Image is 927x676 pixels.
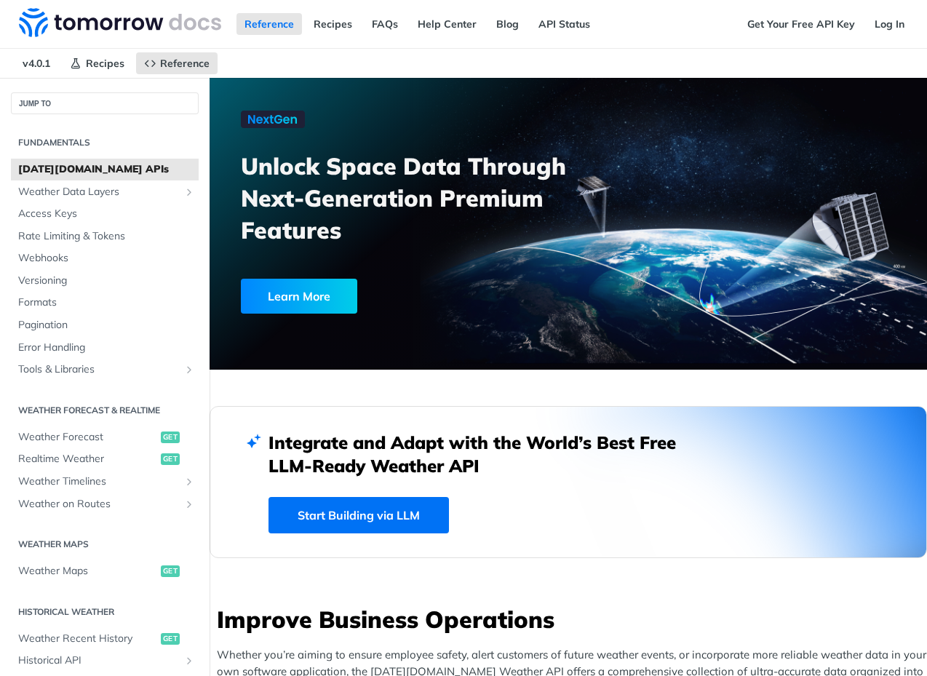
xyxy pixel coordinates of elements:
span: Weather Recent History [18,632,157,646]
h2: Weather Maps [11,538,199,551]
a: Pagination [11,314,199,336]
a: Help Center [410,13,485,35]
a: Formats [11,292,199,314]
span: get [161,633,180,645]
a: Realtime Weatherget [11,448,199,470]
a: Recipes [306,13,360,35]
a: Start Building via LLM [268,497,449,533]
span: Pagination [18,318,195,333]
a: Weather Mapsget [11,560,199,582]
button: Show subpages for Weather on Routes [183,498,195,510]
a: Weather TimelinesShow subpages for Weather Timelines [11,471,199,493]
a: Reference [136,52,218,74]
span: Tools & Libraries [18,362,180,377]
a: FAQs [364,13,406,35]
h3: Unlock Space Data Through Next-Generation Premium Features [241,150,584,246]
a: Error Handling [11,337,199,359]
span: Rate Limiting & Tokens [18,229,195,244]
button: Show subpages for Weather Timelines [183,476,195,488]
span: Formats [18,295,195,310]
span: Versioning [18,274,195,288]
h2: Weather Forecast & realtime [11,404,199,417]
a: Reference [236,13,302,35]
span: Access Keys [18,207,195,221]
h2: Integrate and Adapt with the World’s Best Free LLM-Ready Weather API [268,431,698,477]
span: Weather Timelines [18,474,180,489]
span: Weather Forecast [18,430,157,445]
h3: Improve Business Operations [217,603,927,635]
a: Tools & LibrariesShow subpages for Tools & Libraries [11,359,199,381]
span: [DATE][DOMAIN_NAME] APIs [18,162,195,177]
span: Reference [160,57,210,70]
span: Weather Data Layers [18,185,180,199]
a: Weather on RoutesShow subpages for Weather on Routes [11,493,199,515]
a: Weather Data LayersShow subpages for Weather Data Layers [11,181,199,203]
a: API Status [530,13,598,35]
span: Realtime Weather [18,452,157,466]
a: Historical APIShow subpages for Historical API [11,650,199,672]
div: Learn More [241,279,357,314]
span: Webhooks [18,251,195,266]
span: v4.0.1 [15,52,58,74]
a: Webhooks [11,247,199,269]
span: Historical API [18,653,180,668]
a: [DATE][DOMAIN_NAME] APIs [11,159,199,180]
a: Blog [488,13,527,35]
h2: Fundamentals [11,136,199,149]
a: Access Keys [11,203,199,225]
span: get [161,453,180,465]
a: Recipes [62,52,132,74]
span: Weather Maps [18,564,157,578]
img: NextGen [241,111,305,128]
button: Show subpages for Historical API [183,655,195,667]
a: Log In [867,13,912,35]
span: get [161,565,180,577]
a: Get Your Free API Key [739,13,863,35]
h2: Historical Weather [11,605,199,619]
a: Versioning [11,270,199,292]
button: Show subpages for Tools & Libraries [183,364,195,375]
img: Tomorrow.io Weather API Docs [19,8,221,37]
span: Recipes [86,57,124,70]
span: get [161,432,180,443]
button: Show subpages for Weather Data Layers [183,186,195,198]
a: Weather Forecastget [11,426,199,448]
button: JUMP TO [11,92,199,114]
a: Rate Limiting & Tokens [11,226,199,247]
span: Weather on Routes [18,497,180,512]
a: Learn More [241,279,515,314]
span: Error Handling [18,341,195,355]
a: Weather Recent Historyget [11,628,199,650]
